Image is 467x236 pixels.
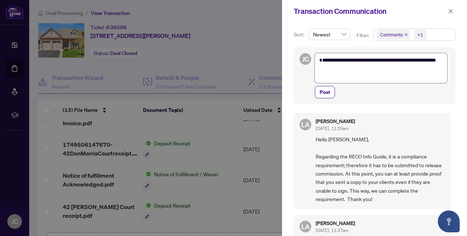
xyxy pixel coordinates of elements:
h5: [PERSON_NAME] [316,221,355,226]
span: JC [302,54,309,64]
p: Filter: [356,31,370,39]
div: Transaction Communication [294,6,446,17]
button: Open asap [438,211,460,232]
span: [DATE], 11:29am [316,126,348,131]
p: Sort: [294,31,306,39]
span: Post [320,86,330,98]
span: LA [301,221,310,232]
span: Hello [PERSON_NAME], Regarding the RECO Info Guide, it is a compliance requirement; therefore it ... [316,135,445,203]
span: LA [301,119,310,130]
span: close [404,33,408,36]
span: [DATE], 11:27am [316,228,348,233]
span: Comments [380,31,403,38]
span: Newest [313,29,346,40]
span: Comments [377,29,410,40]
div: +1 [417,31,423,38]
h5: [PERSON_NAME] [316,119,355,124]
span: close [448,9,453,14]
button: Post [315,86,335,98]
